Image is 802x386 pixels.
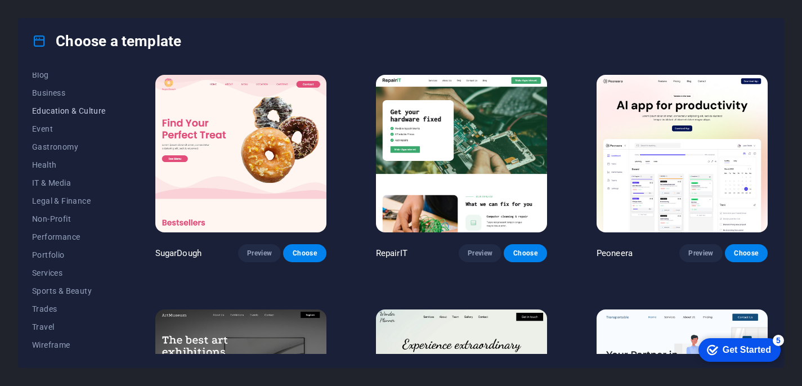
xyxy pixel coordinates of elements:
[238,244,281,262] button: Preview
[9,6,91,29] div: Get Started 5 items remaining, 0% complete
[32,174,106,192] button: IT & Media
[32,66,106,84] button: Blog
[155,75,326,232] img: SugarDough
[504,244,546,262] button: Choose
[32,318,106,336] button: Travel
[32,142,106,151] span: Gastronomy
[155,248,201,259] p: SugarDough
[32,192,106,210] button: Legal & Finance
[725,244,768,262] button: Choose
[292,249,317,258] span: Choose
[32,300,106,318] button: Trades
[32,84,106,102] button: Business
[513,249,537,258] span: Choose
[32,264,106,282] button: Services
[32,160,106,169] span: Health
[32,232,106,241] span: Performance
[32,282,106,300] button: Sports & Beauty
[32,246,106,264] button: Portfolio
[468,249,492,258] span: Preview
[32,120,106,138] button: Event
[32,178,106,187] span: IT & Media
[688,249,713,258] span: Preview
[283,244,326,262] button: Choose
[679,244,722,262] button: Preview
[33,12,82,23] div: Get Started
[32,228,106,246] button: Performance
[32,268,106,277] span: Services
[83,2,95,14] div: 5
[247,249,272,258] span: Preview
[32,214,106,223] span: Non-Profit
[32,286,106,295] span: Sports & Beauty
[32,196,106,205] span: Legal & Finance
[459,244,501,262] button: Preview
[32,32,181,50] h4: Choose a template
[597,75,768,232] img: Peoneera
[32,138,106,156] button: Gastronomy
[32,88,106,97] span: Business
[32,250,106,259] span: Portfolio
[734,249,759,258] span: Choose
[597,248,633,259] p: Peoneera
[376,75,547,232] img: RepairIT
[32,156,106,174] button: Health
[32,336,106,354] button: Wireframe
[32,106,106,115] span: Education & Culture
[32,322,106,331] span: Travel
[32,124,106,133] span: Event
[32,70,106,79] span: Blog
[32,304,106,313] span: Trades
[376,248,407,259] p: RepairIT
[32,340,106,349] span: Wireframe
[32,102,106,120] button: Education & Culture
[32,210,106,228] button: Non-Profit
